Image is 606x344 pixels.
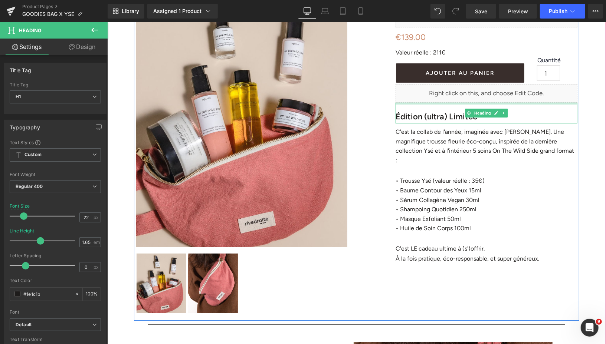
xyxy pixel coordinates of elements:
span: px [94,215,100,220]
a: Expand / Collapse [393,86,401,95]
p: • Masque Exfoliant 50ml [288,192,470,202]
img: Goodies bag X Ysé [81,231,131,291]
div: Letter Spacing [10,253,101,258]
div: Font [10,310,101,315]
span: Publish [549,8,567,14]
span: px [94,265,100,269]
b: H1 [16,94,21,99]
span: Preview [508,7,528,15]
iframe: Intercom live chat [581,319,599,337]
label: Quantité [430,34,465,43]
div: Title Tag [10,82,101,87]
div: Line Height [10,228,34,234]
span: Save [475,7,487,15]
span: em [94,240,100,245]
span: • Sérum Collagène Vegan 30ml [288,174,372,181]
p: Valeur réelle : 211€ [288,25,470,36]
i: Default [16,322,32,328]
button: Redo [448,4,463,19]
p: À la fois pratique, éco-responsable, et super généreux. [288,231,470,242]
div: Text Styles [10,139,101,145]
b: Regular 400 [16,183,43,189]
div: Typography [10,120,40,130]
div: Title Tag [10,63,32,73]
img: Goodies bag X Ysé [29,231,79,291]
a: Design [55,39,109,55]
span: AJOUTER AU PANIER [318,47,387,54]
a: Preview [499,4,537,19]
button: More [588,4,603,19]
a: Tablet [334,4,352,19]
div: Assigned 1 Product [153,7,212,15]
div: Font Size [10,204,30,209]
span: GOODIES BAG X YSÉ [22,11,74,17]
p: • Trousse Ysé (valeur réelle : 35€) [288,154,470,163]
p: • Huile de Soin Corps 100ml [288,201,470,211]
p: • Shampoing Quotidien 250ml [288,182,470,192]
font: Édition (ultra) Limitée [288,89,370,99]
button: AJOUTER AU PANIER [289,41,417,60]
span: €139.00 [288,8,318,22]
span: Heading [19,27,42,33]
a: Product Pages [22,4,108,10]
button: Publish [540,4,585,19]
button: Undo [430,4,445,19]
a: Laptop [316,4,334,19]
a: New Library [108,4,144,19]
span: 9 [596,319,602,325]
div: Text Color [10,278,101,283]
b: Custom [24,152,42,158]
span: Heading [366,86,385,95]
div: Font Weight [10,172,101,177]
p: • Baume Contour des Yeux 15ml [288,163,470,173]
a: Desktop [298,4,316,19]
a: Mobile [352,4,370,19]
span: Library [122,8,139,14]
div: Text Transform [10,337,101,342]
span: C'est LE cadeau ultime à (s')offrir. [288,223,377,230]
div: % [83,288,101,301]
input: Color [23,290,71,298]
p: C'est la collab de l'année, imaginée avec [PERSON_NAME]. Une magnifique trousse fleurie éco-conçu... [288,105,470,143]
